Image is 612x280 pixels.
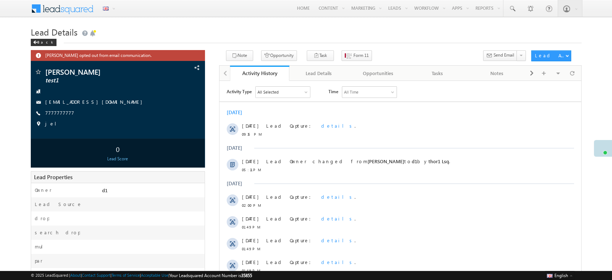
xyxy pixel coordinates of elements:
[34,173,72,181] span: Lead Properties
[102,178,135,184] span: details
[22,113,39,119] span: [DATE]
[535,52,565,59] div: Lead Actions
[102,135,135,141] span: details
[31,272,252,279] span: © 2025 LeadSquared | | | | |
[209,77,230,83] span: thor1 Lsq
[45,52,179,58] span: [PERSON_NAME] opted out from email communication.
[33,156,203,162] div: Lead Score
[493,52,514,58] span: Send Email
[47,243,313,250] div: .
[289,66,349,81] a: Lead Details
[408,66,468,81] a: Tasks
[250,222,279,228] span: Wolves up gt
[35,201,82,207] label: Lead Source
[7,28,31,35] div: [DATE]
[192,77,198,83] span: d1
[22,222,39,228] span: [DATE]
[414,69,461,78] div: Tasks
[35,243,49,250] label: mul
[141,273,168,277] a: Acceptable Use
[47,200,313,206] div: .
[22,42,39,48] span: [DATE]
[38,8,59,15] div: All Selected
[102,200,135,206] span: details
[22,50,44,57] span: 09:15 PM
[22,135,39,141] span: [DATE]
[45,99,146,106] span: [EMAIL_ADDRESS][DOMAIN_NAME]
[47,113,313,119] div: .
[7,64,31,70] div: [DATE]
[47,135,96,141] span: Lead Capture:
[47,113,96,119] span: Lead Capture:
[307,50,334,61] button: Task
[102,187,108,193] span: d1
[7,5,32,16] span: Activity Type
[47,265,313,272] div: .
[226,50,253,61] button: Note
[22,121,44,128] span: 02:00 PM
[45,77,154,84] span: test1
[102,113,135,119] span: details
[47,42,96,48] span: Lead Capture:
[47,178,313,185] div: .
[102,156,135,162] span: details
[545,271,574,280] button: English
[7,99,31,106] div: [DATE]
[554,273,568,278] span: English
[349,66,408,81] a: Opportunities
[125,8,139,15] div: All Time
[22,178,39,185] span: [DATE]
[22,165,44,171] span: 01:49 PM
[169,273,252,278] span: Your Leadsquared Account Number is
[31,39,56,46] div: Back
[102,265,135,271] span: details
[22,86,44,92] span: 05:11 PM
[22,143,44,149] span: 01:49 PM
[261,50,297,61] button: Opportunity
[31,26,77,38] span: Lead Details
[353,52,369,59] span: Form 11
[355,69,402,78] div: Opportunities
[22,265,39,272] span: [DATE]
[47,156,313,163] div: .
[22,200,39,206] span: [DATE]
[483,50,517,61] button: Send Email
[22,230,44,236] span: 01:49 PM
[47,77,231,83] span: Lead Owner changed from to by .
[295,69,342,78] div: Lead Details
[102,42,135,48] span: details
[45,110,74,116] a: 7777777777
[241,273,252,278] span: 35855
[47,156,96,162] span: Lead Capture:
[235,70,284,77] div: Activity History
[47,135,313,141] div: .
[47,200,96,206] span: Lead Capture:
[36,6,91,17] div: All Selected
[47,265,96,271] span: Lead Capture:
[112,273,140,277] a: Terms of Service
[148,77,185,83] span: [PERSON_NAME]
[109,5,119,16] span: Time
[22,208,44,215] span: 01:49 PM
[47,222,280,228] span: Lead Owner changed from to by .
[33,142,203,156] div: 0
[148,222,194,228] span: be1 [PERSON_NAME]
[468,66,527,81] a: Notes
[22,186,44,193] span: 01:49 PM
[22,156,39,163] span: [DATE]
[202,222,238,228] span: [PERSON_NAME]
[22,77,39,84] span: [DATE]
[45,120,62,128] span: jel
[341,50,372,61] button: Form 11
[47,42,313,48] div: .
[31,38,60,45] a: Back
[70,273,81,277] a: About
[47,178,96,184] span: Lead Capture:
[102,243,135,250] span: details
[22,273,44,280] span: 01:46 PM
[82,273,110,277] a: Contact Support
[35,229,80,236] label: search drop
[35,215,49,222] label: drop
[35,258,43,264] label: par
[35,187,52,193] label: Owner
